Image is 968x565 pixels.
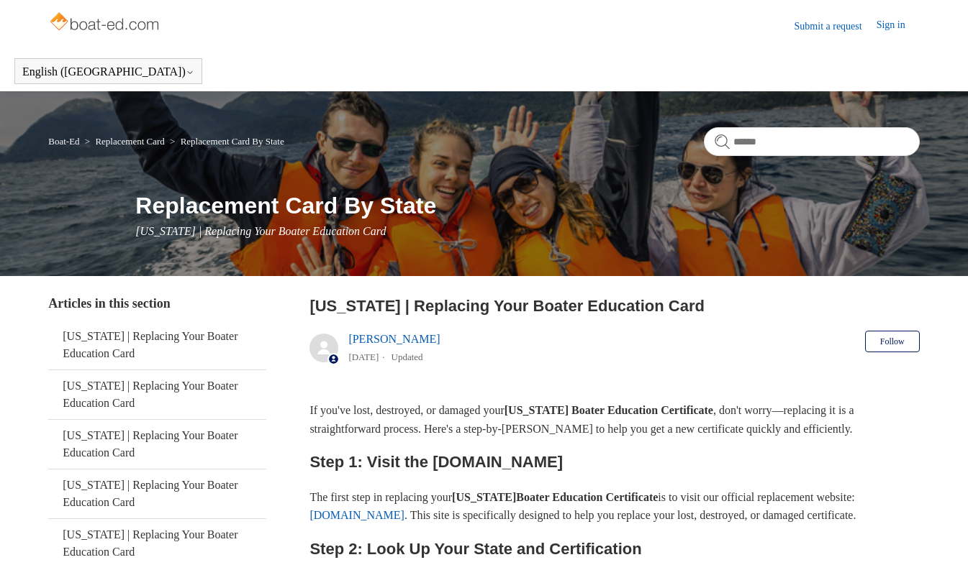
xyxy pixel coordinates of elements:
[48,9,163,37] img: Boat-Ed Help Center home page
[22,65,194,78] button: English ([GEOGRAPHIC_DATA])
[309,488,919,525] p: The first step in replacing your is to visit our official replacement website: . This site is spe...
[795,19,877,34] a: Submit a request
[309,509,404,521] a: [DOMAIN_NAME]
[309,294,919,318] h2: Maryland | Replacing Your Boater Education Card
[167,136,284,147] li: Replacement Card By State
[505,404,713,416] strong: [US_STATE] Boater Education Certificate
[516,491,658,503] strong: Boater Education Certificate
[452,491,516,503] strong: [US_STATE]
[865,331,920,352] button: Follow Article
[48,136,82,147] li: Boat-Ed
[95,136,164,147] a: Replacement Card
[877,17,920,35] a: Sign in
[392,352,423,362] li: Updated
[48,321,266,369] a: [US_STATE] | Replacing Your Boater Education Card
[135,188,919,223] h1: Replacement Card By State
[348,352,379,362] time: 05/22/2024, 10:41
[920,517,957,554] div: Live chat
[181,136,284,147] a: Replacement Card By State
[704,127,920,156] input: Search
[48,296,170,311] span: Articles in this section
[82,136,167,147] li: Replacement Card
[48,469,266,518] a: [US_STATE] | Replacing Your Boater Education Card
[309,401,919,438] p: If you've lost, destroyed, or damaged your , don't worry—replacing it is a straightforward proces...
[48,136,79,147] a: Boat-Ed
[48,370,266,419] a: [US_STATE] | Replacing Your Boater Education Card
[48,420,266,469] a: [US_STATE] | Replacing Your Boater Education Card
[135,225,386,237] span: [US_STATE] | Replacing Your Boater Education Card
[348,333,440,345] a: [PERSON_NAME]
[309,449,919,474] h2: Step 1: Visit the [DOMAIN_NAME]
[309,536,919,561] h2: Step 2: Look Up Your State and Certification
